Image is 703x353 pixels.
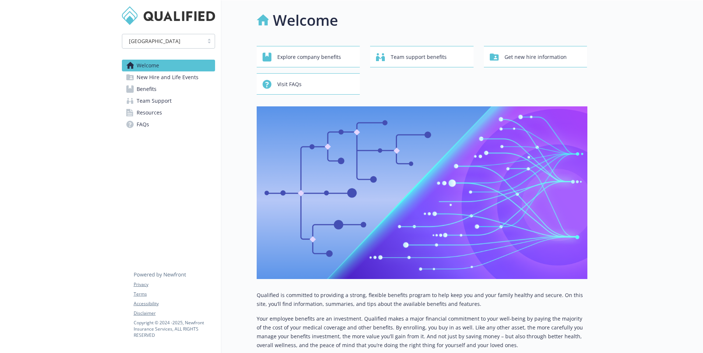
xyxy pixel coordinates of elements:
[122,83,215,95] a: Benefits
[129,37,180,45] span: [GEOGRAPHIC_DATA]
[257,291,587,308] p: Qualified is committed to providing a strong, flexible benefits program to help keep you and your...
[122,119,215,130] a: FAQs
[484,46,587,67] button: Get new hire information
[134,300,215,307] a: Accessibility
[257,106,587,279] img: overview page banner
[122,71,215,83] a: New Hire and Life Events
[122,60,215,71] a: Welcome
[134,291,215,297] a: Terms
[122,95,215,107] a: Team Support
[134,320,215,338] p: Copyright © 2024 - 2025 , Newfront Insurance Services, ALL RIGHTS RESERVED
[257,314,587,350] p: Your employee benefits are an investment. Qualified makes a major financial commitment to your we...
[137,83,157,95] span: Benefits
[257,46,360,67] button: Explore company benefits
[370,46,474,67] button: Team support benefits
[137,95,172,107] span: Team Support
[273,9,338,31] h1: Welcome
[137,71,198,83] span: New Hire and Life Events
[257,73,360,95] button: Visit FAQs
[391,50,447,64] span: Team support benefits
[137,107,162,119] span: Resources
[122,107,215,119] a: Resources
[505,50,567,64] span: Get new hire information
[134,310,215,317] a: Disclaimer
[137,119,149,130] span: FAQs
[134,281,215,288] a: Privacy
[137,60,159,71] span: Welcome
[126,37,200,45] span: [GEOGRAPHIC_DATA]
[277,50,341,64] span: Explore company benefits
[277,77,302,91] span: Visit FAQs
